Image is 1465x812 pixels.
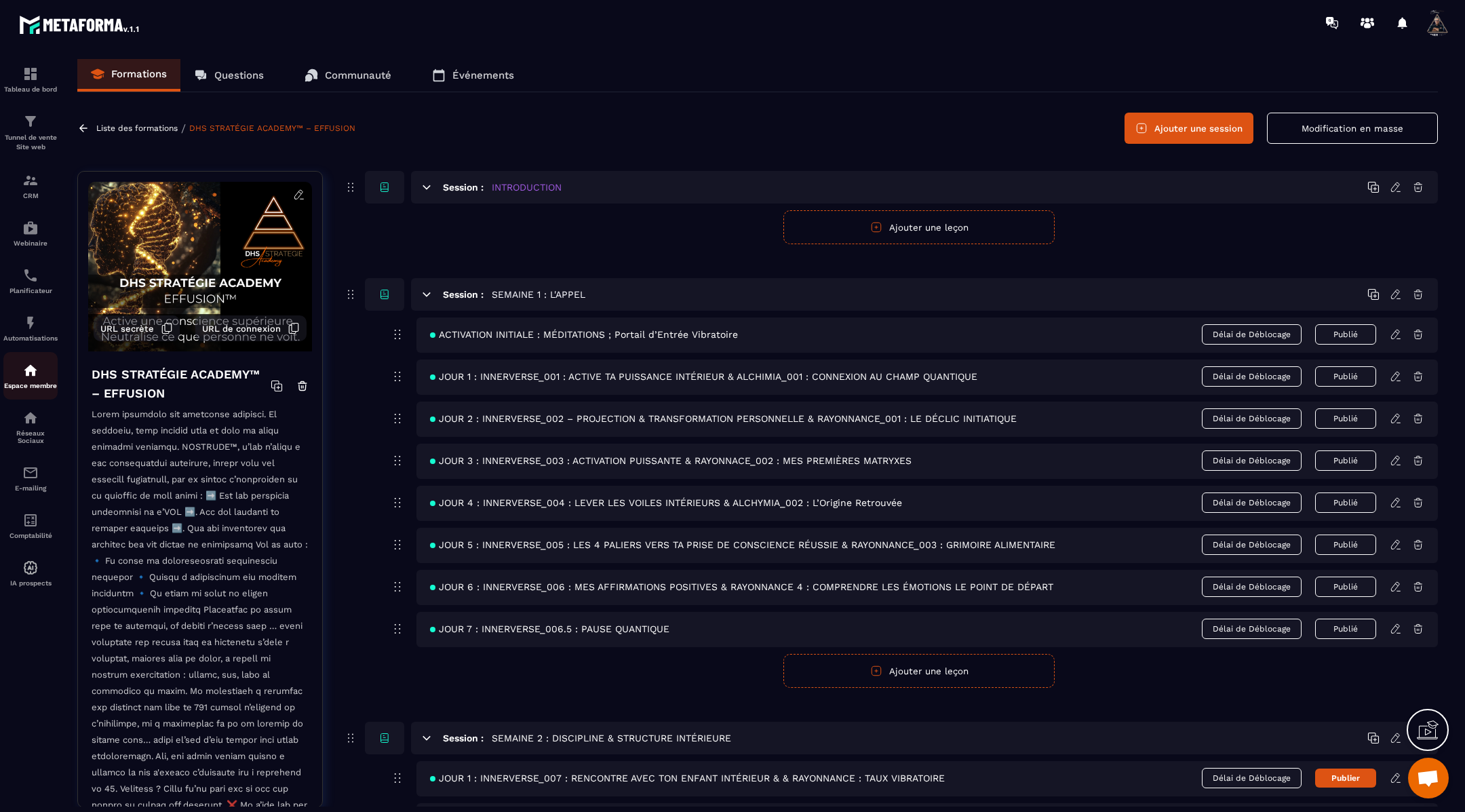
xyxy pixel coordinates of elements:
p: Tableau de bord [3,85,58,93]
button: Publier [1315,769,1376,788]
span: JOUR 2 : INNERVERSE_002 – PROJECTION & TRANSFORMATION PERSONNELLE & RAYONNANCE_001 : LE DÉCLIC IN... [430,413,1017,424]
a: schedulerschedulerPlanificateur [3,257,58,305]
span: Délai de Déblocage [1202,535,1302,555]
img: automations [22,315,39,331]
a: automationsautomationsWebinaire [3,210,58,257]
img: accountant [22,512,39,528]
a: emailemailE-mailing [3,455,58,502]
a: automationsautomationsAutomatisations [3,305,58,352]
p: Réseaux Sociaux [3,429,58,444]
button: Publié [1315,577,1376,597]
a: DHS STRATÉGIE ACADEMY™ – EFFUSION [189,123,355,133]
span: Délai de Déblocage [1202,492,1302,513]
span: Délai de Déblocage [1202,324,1302,345]
span: JOUR 1 : INNERVERSE_001 : ACTIVE TA PUISSANCE INTÉRIEUR & ALCHIMIA_001 : CONNEXION AU CHAMP QUANT... [430,371,977,382]
span: JOUR 1 : INNERVERSE_007 : RENCONTRE AVEC TON ENFANT INTÉRIEUR & & RAYONNANCE : TAUX VIBRATOIRE [430,773,945,784]
p: Webinaire [3,239,58,247]
p: Automatisations [3,334,58,342]
img: email [22,465,39,481]
span: JOUR 7 : INNERVERSE_006.5 : PAUSE QUANTIQUE [430,623,669,634]
p: Formations [111,68,167,80]
h4: DHS STRATÉGIE ACADEMY™ – EFFUSION [92,365,271,403]
span: Délai de Déblocage [1202,619,1302,639]
p: Événements [452,69,514,81]
div: Ouvrir le chat [1408,758,1449,798]
button: Ajouter une leçon [783,210,1055,244]
p: E-mailing [3,484,58,492]
span: Délai de Déblocage [1202,768,1302,788]
h6: Session : [443,289,484,300]
img: scheduler [22,267,39,284]
img: formation [22,66,39,82]
span: URL secrète [100,324,154,334]
p: Communauté [325,69,391,81]
button: Publié [1315,450,1376,471]
img: automations [22,362,39,379]
h6: Session : [443,733,484,743]
a: Questions [180,59,277,92]
h5: SEMAINE 2 : DISCIPLINE & STRUCTURE INTÉRIEURE [492,731,731,745]
a: formationformationCRM [3,162,58,210]
p: Tunnel de vente Site web [3,133,58,152]
span: Délai de Déblocage [1202,366,1302,387]
span: JOUR 3 : INNERVERSE_003 : ACTIVATION PUISSANTE & RAYONNACE_002 : MES PREMIÈRES MATRYXES [430,455,912,466]
button: URL de connexion [195,315,307,341]
a: social-networksocial-networkRéseaux Sociaux [3,400,58,455]
button: Ajouter une session [1125,113,1253,144]
button: Publié [1315,492,1376,513]
p: Planificateur [3,287,58,294]
p: Comptabilité [3,532,58,539]
span: / [181,122,186,135]
img: social-network [22,410,39,426]
span: ACTIVATION INITIALE : MÉDITATIONS ; Portail d’Entrée Vibratoire [430,329,738,340]
button: Publié [1315,324,1376,345]
p: Questions [214,69,264,81]
span: Délai de Déblocage [1202,450,1302,471]
span: JOUR 5 : INNERVERSE_005 : LES 4 PALIERS VERS TA PRISE DE CONSCIENCE RÉUSSIE & RAYONNANCE_003 : GR... [430,539,1055,550]
button: Publié [1315,535,1376,555]
button: Modification en masse [1267,113,1438,144]
img: formation [22,172,39,189]
a: Événements [418,59,528,92]
img: automations [22,220,39,236]
a: formationformationTableau de bord [3,56,58,103]
a: Liste des formations [96,123,178,133]
img: background [88,182,312,351]
button: Ajouter une leçon [783,654,1055,688]
p: CRM [3,192,58,199]
h5: SEMAINE 1 : L'APPEL [492,288,585,301]
p: IA prospects [3,579,58,587]
button: URL secrète [94,315,180,341]
button: Publié [1315,408,1376,429]
span: Délai de Déblocage [1202,408,1302,429]
span: URL de connexion [202,324,281,334]
h6: Session : [443,182,484,193]
a: Communauté [291,59,405,92]
span: JOUR 6 : INNERVERSE_006 : MES AFFIRMATIONS POSITIVES & RAYONNANCE 4 : COMPRENDRE LES ÉMOTIONS LE ... [430,581,1053,592]
img: formation [22,113,39,130]
a: automationsautomationsEspace membre [3,352,58,400]
button: Publié [1315,366,1376,387]
img: logo [19,12,141,37]
h5: INTRODUCTION [492,180,562,194]
span: Délai de Déblocage [1202,577,1302,597]
a: accountantaccountantComptabilité [3,502,58,549]
span: JOUR 4 : INNERVERSE_004 : LEVER LES VOILES INTÉRIEURS & ALCHYMIA_002 : L’Origine Retrouvée [430,497,902,508]
a: Formations [77,59,180,92]
a: formationformationTunnel de vente Site web [3,103,58,162]
p: Espace membre [3,382,58,389]
button: Publié [1315,619,1376,639]
img: automations [22,560,39,576]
